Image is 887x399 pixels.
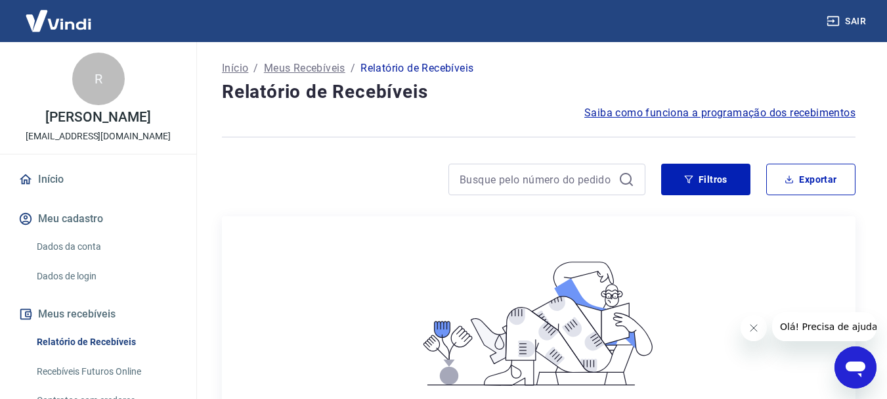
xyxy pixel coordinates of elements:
[824,9,871,34] button: Sair
[772,312,876,341] iframe: Mensagem da empresa
[16,1,101,41] img: Vindi
[26,129,171,143] p: [EMAIL_ADDRESS][DOMAIN_NAME]
[16,204,181,233] button: Meu cadastro
[460,170,613,189] input: Busque pelo número do pedido
[32,263,181,290] a: Dados de login
[32,329,181,356] a: Relatório de Recebíveis
[264,60,345,76] a: Meus Recebíveis
[16,165,181,194] a: Início
[351,60,355,76] p: /
[253,60,258,76] p: /
[222,79,855,105] h4: Relatório de Recebíveis
[45,110,150,124] p: [PERSON_NAME]
[72,53,125,105] div: R
[766,164,855,195] button: Exportar
[32,358,181,385] a: Recebíveis Futuros Online
[834,346,876,388] iframe: Botão para abrir a janela de mensagens
[584,105,855,121] a: Saiba como funciona a programação dos recebimentos
[661,164,750,195] button: Filtros
[16,300,181,329] button: Meus recebíveis
[8,9,110,20] span: Olá! Precisa de ajuda?
[32,233,181,260] a: Dados da conta
[360,60,473,76] p: Relatório de Recebíveis
[741,315,767,341] iframe: Fechar mensagem
[222,60,248,76] a: Início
